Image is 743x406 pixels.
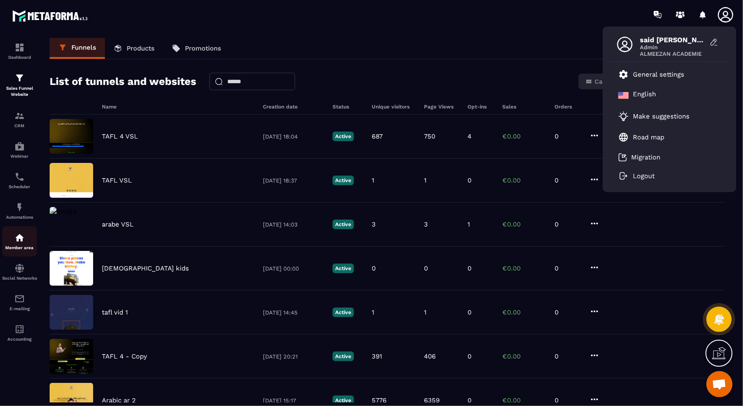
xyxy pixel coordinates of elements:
img: image [50,339,93,374]
p: Social Networks [2,276,37,281]
h2: List of tunnels and websites [50,73,196,90]
p: 0 [467,264,471,272]
p: 1 [372,308,374,316]
a: formationformationCRM [2,104,37,135]
p: Funnels [71,44,96,51]
p: 4 [467,132,471,140]
span: Admin [640,44,706,51]
p: €0.00 [502,352,546,360]
p: 1 [424,308,427,316]
img: automations [14,233,25,243]
img: social-network [14,263,25,274]
p: Active [333,352,354,361]
p: Make suggestions [633,112,690,120]
p: 0 [555,264,581,272]
img: scheduler [14,172,25,182]
p: Active [333,132,354,141]
p: Road map [633,133,665,141]
p: 391 [372,352,382,360]
h6: Creation date [263,104,324,110]
p: [DEMOGRAPHIC_DATA] kids [102,264,189,272]
p: [DATE] 15:17 [263,397,324,404]
p: Products [127,44,155,52]
p: 3 [372,220,376,228]
p: 6359 [424,396,440,404]
p: 0 [555,352,581,360]
p: Webinar [2,154,37,159]
h6: Name [102,104,254,110]
a: Funnels [50,38,105,59]
p: 0 [555,132,581,140]
img: accountant [14,324,25,335]
p: 0 [467,352,471,360]
span: ALMEEZAN ACADEMIE [640,51,706,57]
p: Accounting [2,337,37,342]
img: formation [14,42,25,53]
p: 0 [555,176,581,184]
p: 0 [555,220,581,228]
h6: Status [333,104,363,110]
span: Card [595,78,609,85]
a: emailemailE-mailing [2,287,37,318]
p: [DATE] 20:21 [263,353,324,360]
p: Automations [2,215,37,220]
h6: Orders [555,104,581,110]
p: 5776 [372,396,387,404]
p: TAFL 4 VSL [102,132,138,140]
p: 0 [372,264,376,272]
p: 750 [424,132,435,140]
p: [DATE] 18:04 [263,133,324,140]
p: CRM [2,123,37,128]
a: General settings [619,69,685,80]
a: automationsautomationsAutomations [2,196,37,226]
p: Active [333,396,354,405]
span: said [PERSON_NAME] [640,36,706,44]
p: tafl vid 1 [102,308,128,316]
p: 0 [424,264,428,272]
img: email [14,294,25,304]
a: formationformationSales Funnel Website [2,66,37,104]
img: automations [14,202,25,213]
p: €0.00 [502,396,546,404]
p: 0 [467,176,471,184]
h6: Sales [502,104,546,110]
img: image [50,163,93,198]
p: 1 [424,176,427,184]
p: 687 [372,132,383,140]
p: Arabic ar 2 [102,396,136,404]
p: Dashboard [2,55,37,60]
a: Migration [619,153,661,162]
p: TAFL VSL [102,176,132,184]
p: 0 [467,308,471,316]
p: Logout [633,172,655,180]
button: Card [580,75,614,88]
p: €0.00 [502,264,546,272]
p: E-mailing [2,306,37,311]
p: Sales Funnel Website [2,85,37,98]
img: formation [14,73,25,83]
img: automations [14,141,25,152]
p: 406 [424,352,436,360]
div: Ouvrir le chat [706,371,733,397]
img: image [50,207,77,215]
img: image [50,119,93,154]
img: image [50,295,93,330]
p: Active [333,176,354,185]
h6: Unique visitors [372,104,415,110]
a: automationsautomationsMember area [2,226,37,257]
p: Active [333,220,354,229]
p: 0 [467,396,471,404]
p: 0 [555,396,581,404]
a: formationformationDashboard [2,36,37,66]
p: €0.00 [502,132,546,140]
a: Make suggestions [619,111,710,122]
p: 1 [372,176,374,184]
img: formation [14,111,25,121]
p: TAFL 4 - Copy [102,352,147,360]
p: €0.00 [502,308,546,316]
h6: Page Views [424,104,459,110]
a: accountantaccountantAccounting [2,318,37,348]
p: Active [333,264,354,273]
p: 0 [555,308,581,316]
a: Road map [619,132,665,142]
